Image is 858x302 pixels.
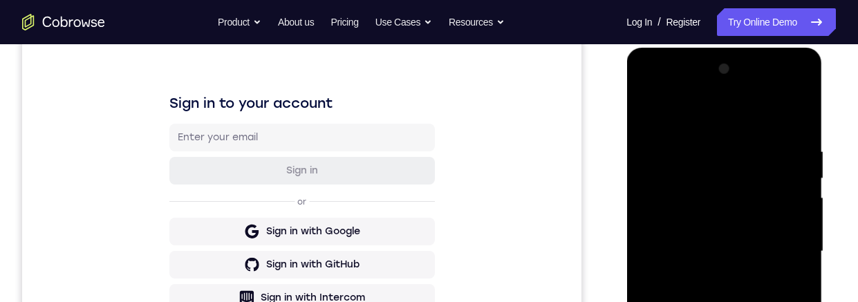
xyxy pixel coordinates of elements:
[658,14,660,30] span: /
[244,226,338,240] div: Sign in with Google
[717,8,836,36] a: Try Online Demo
[147,252,413,280] button: Sign in with GitHub
[666,8,700,36] a: Register
[278,8,314,36] a: About us
[147,95,413,114] h1: Sign in to your account
[449,8,505,36] button: Resources
[330,8,358,36] a: Pricing
[375,8,432,36] button: Use Cases
[156,132,404,146] input: Enter your email
[22,14,105,30] a: Go to the home page
[147,219,413,247] button: Sign in with Google
[626,8,652,36] a: Log In
[272,198,287,209] p: or
[218,8,261,36] button: Product
[244,259,337,273] div: Sign in with GitHub
[147,158,413,186] button: Sign in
